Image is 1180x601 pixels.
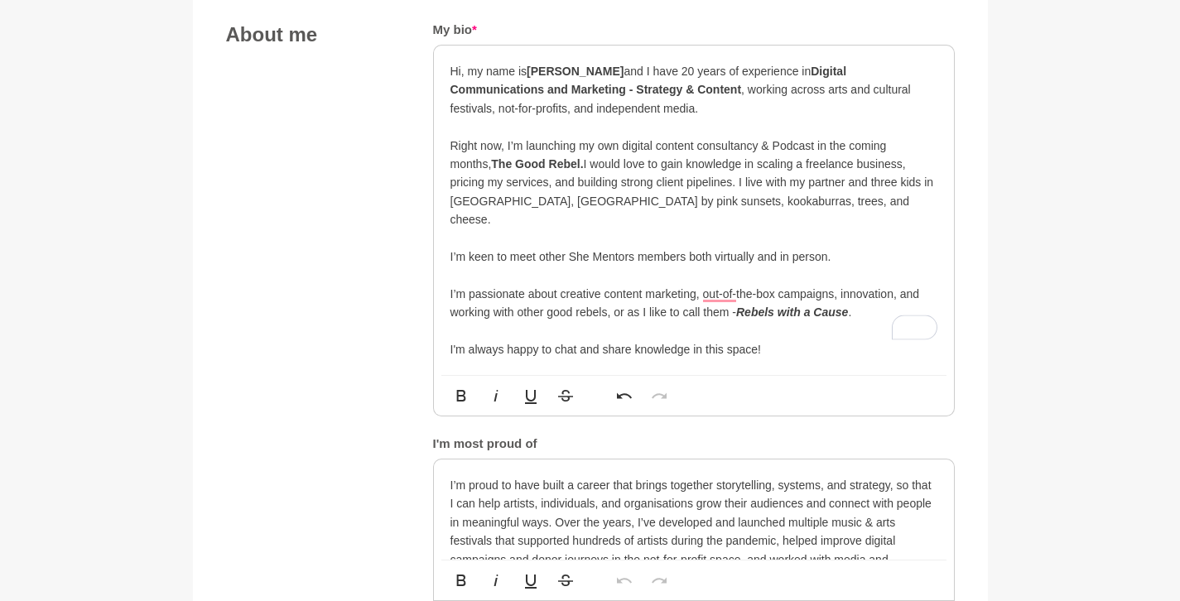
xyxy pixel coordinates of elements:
button: Strikethrough (⌘S) [550,379,581,412]
button: Undo (⌘Z) [609,379,640,412]
em: Rebels with a Cause [736,305,848,319]
button: Bold (⌘B) [446,564,477,597]
button: Redo (⌘⇧Z) [643,564,675,597]
button: Undo (⌘Z) [609,564,640,597]
button: Strikethrough (⌘S) [550,564,581,597]
button: Italic (⌘I) [480,379,512,412]
p: I'm always happy to chat and share knowledge in this space! [450,340,937,358]
button: Underline (⌘U) [515,564,547,597]
button: Bold (⌘B) [446,379,477,412]
div: To enrich screen reader interactions, please activate Accessibility in Grammarly extension settings [434,46,954,375]
p: Hi, my name is and I have 20 years of experience in , working across arts and cultural festivals,... [450,62,937,321]
h5: My bio [433,22,955,38]
h4: About me [226,22,400,47]
h5: I'm most proud of [433,436,955,452]
strong: [PERSON_NAME] [527,65,624,78]
strong: The Good Rebel. [491,157,583,171]
button: Redo (⌘⇧Z) [643,379,675,412]
button: Italic (⌘I) [480,564,512,597]
button: Underline (⌘U) [515,379,547,412]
